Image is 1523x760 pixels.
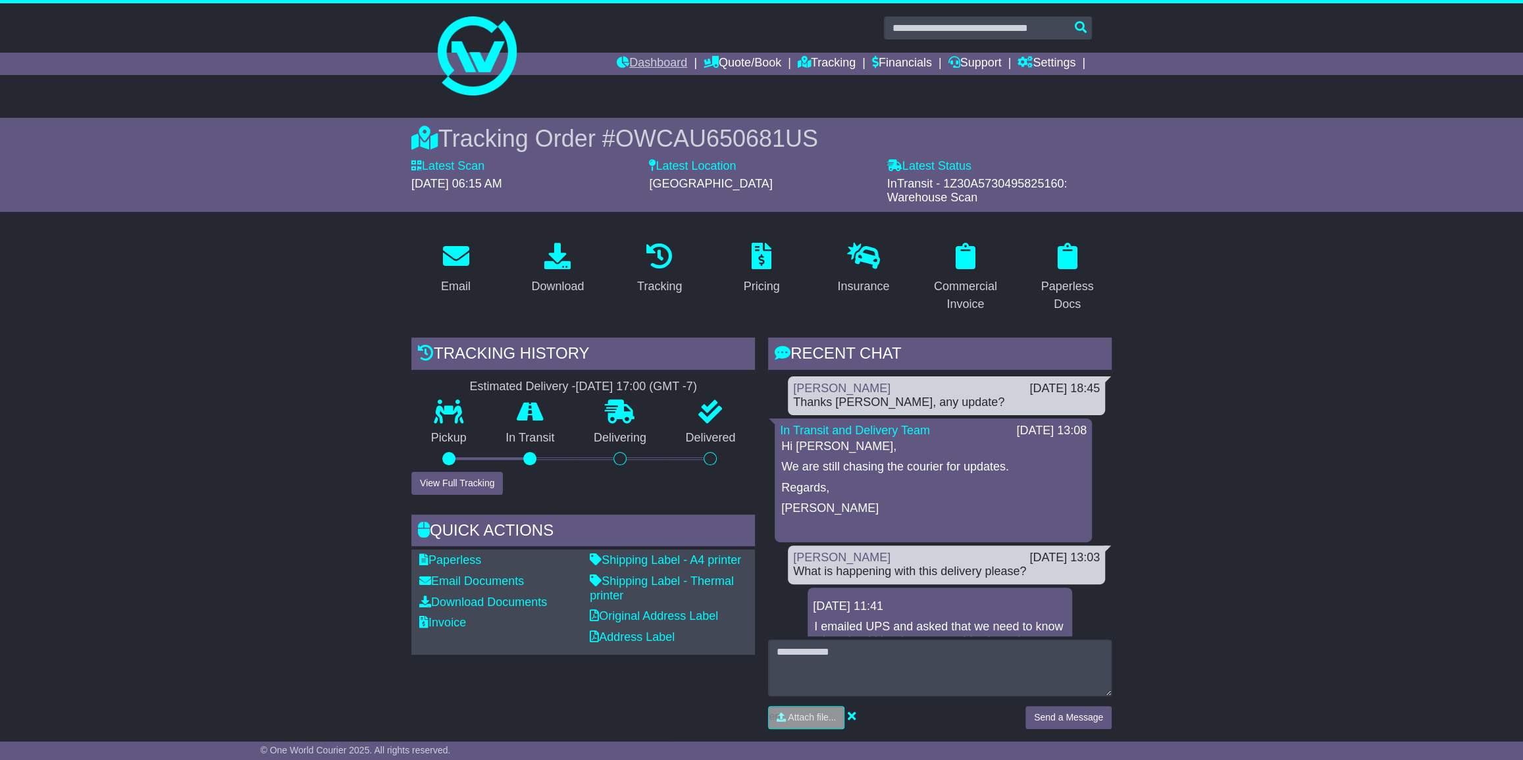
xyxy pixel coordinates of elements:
[411,177,502,190] span: [DATE] 06:15 AM
[1029,382,1100,396] div: [DATE] 18:45
[781,460,1085,474] p: We are still chasing the courier for updates.
[798,53,856,75] a: Tracking
[872,53,932,75] a: Financials
[411,124,1112,153] div: Tracking Order #
[574,431,666,445] p: Delivering
[411,431,486,445] p: Pickup
[523,238,592,300] a: Download
[793,551,891,564] a: [PERSON_NAME]
[411,380,755,394] div: Estimated Delivery -
[590,609,718,622] a: Original Address Label
[1031,278,1103,313] div: Paperless Docs
[814,620,1066,648] p: I emailed UPS and asked that we need to know what should be done to get this cleared.
[887,159,971,174] label: Latest Status
[261,745,451,755] span: © One World Courier 2025. All rights reserved.
[441,278,471,295] div: Email
[615,125,818,152] span: OWCAU650681US
[948,53,1002,75] a: Support
[780,424,930,437] a: In Transit and Delivery Team
[793,395,1100,410] div: Thanks [PERSON_NAME], any update?
[1018,53,1075,75] a: Settings
[411,472,503,495] button: View Full Tracking
[432,238,479,300] a: Email
[411,515,755,550] div: Quick Actions
[649,177,772,190] span: [GEOGRAPHIC_DATA]
[1025,706,1112,729] button: Send a Message
[590,574,734,602] a: Shipping Label - Thermal printer
[887,177,1068,205] span: InTransit - 1Z30A5730495825160: Warehouse Scan
[419,574,524,588] a: Email Documents
[637,278,682,295] div: Tracking
[411,338,755,373] div: Tracking history
[590,630,675,644] a: Address Label
[829,238,898,300] a: Insurance
[1029,551,1100,565] div: [DATE] 13:03
[419,553,481,567] a: Paperless
[929,278,1001,313] div: Commercial Invoice
[793,565,1100,579] div: What is happening with this delivery please?
[649,159,736,174] label: Latest Location
[1023,238,1112,318] a: Paperless Docs
[1016,424,1087,438] div: [DATE] 13:08
[743,278,779,295] div: Pricing
[575,380,696,394] div: [DATE] 17:00 (GMT -7)
[666,431,756,445] p: Delivered
[781,440,1085,454] p: Hi [PERSON_NAME],
[617,53,687,75] a: Dashboard
[735,238,788,300] a: Pricing
[486,431,575,445] p: In Transit
[813,599,1067,614] div: [DATE] 11:41
[704,53,781,75] a: Quote/Book
[837,278,889,295] div: Insurance
[411,159,484,174] label: Latest Scan
[921,238,1010,318] a: Commercial Invoice
[768,338,1112,373] div: RECENT CHAT
[781,501,1085,516] p: [PERSON_NAME]
[781,481,1085,495] p: Regards,
[629,238,690,300] a: Tracking
[590,553,741,567] a: Shipping Label - A4 printer
[419,595,547,609] a: Download Documents
[419,616,466,629] a: Invoice
[793,382,891,395] a: [PERSON_NAME]
[531,278,584,295] div: Download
